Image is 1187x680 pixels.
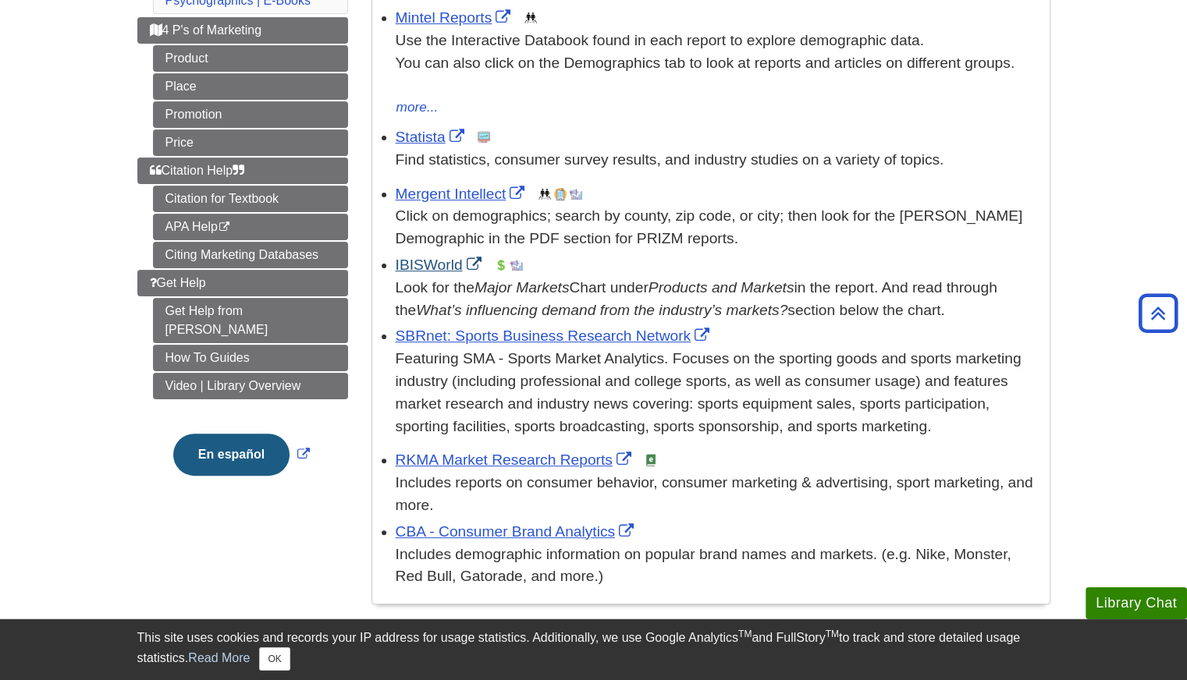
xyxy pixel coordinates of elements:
[396,257,485,273] a: Link opens in new window
[478,131,490,143] img: Statistics
[396,523,638,540] a: Link opens in new window
[396,129,468,145] a: Link opens in new window
[396,544,1042,589] div: Includes demographic information on popular brand names and markets. (e.g. Nike, Monster, Red Bul...
[150,164,245,177] span: Citation Help
[396,97,439,119] button: more...
[396,452,635,468] a: Link opens in new window
[738,629,752,639] sup: TM
[396,472,1042,517] div: Includes reports on consumer behavior, consumer marketing & advertising, sport marketing, and more.
[396,186,529,202] a: Link opens in new window
[396,328,714,344] a: Link opens in new window
[396,277,1042,322] div: Look for the Chart under in the report. And read through the section below the chart.
[570,188,582,200] img: Industry Report
[153,101,348,128] a: Promotion
[153,373,348,399] a: Video | Library Overview
[153,345,348,371] a: How To Guides
[137,270,348,296] a: Get Help
[137,629,1050,671] div: This site uses cookies and records your IP address for usage statistics. Additionally, we use Goo...
[153,242,348,268] a: Citing Marketing Databases
[524,12,537,24] img: Demographics
[218,222,231,232] i: This link opens in a new window
[474,279,570,296] i: Major Markets
[1086,587,1187,619] button: Library Chat
[396,9,515,26] a: Link opens in new window
[153,186,348,212] a: Citation for Textbook
[396,205,1042,250] div: Click on demographics; search by county, zip code, or city; then look for the [PERSON_NAME] Demog...
[169,448,314,461] a: Link opens in new window
[826,629,839,639] sup: TM
[554,188,567,200] img: Company Information
[150,276,206,289] span: Get Help
[396,30,1042,97] div: Use the Interactive Databook found in each report to explore demographic data. You can also click...
[416,302,787,318] i: What’s influencing demand from the industry’s markets?
[510,259,523,271] img: Industry Report
[153,73,348,100] a: Place
[495,259,507,271] img: Financial Report
[173,434,290,476] button: En español
[396,149,1042,172] p: Find statistics, consumer survey results, and industry studies on a variety of topics.
[645,454,657,466] img: e-Book
[259,647,290,671] button: Close
[137,17,348,44] a: 4 P's of Marketing
[153,214,348,240] a: APA Help
[137,158,348,184] a: Citation Help
[1133,303,1183,324] a: Back to Top
[649,279,794,296] i: Products and Markets
[150,23,262,37] span: 4 P's of Marketing
[396,348,1042,437] p: Featuring SMA - Sports Market Analytics. Focuses on the sporting goods and sports marketing indus...
[538,188,551,200] img: Demographics
[153,298,348,343] a: Get Help from [PERSON_NAME]
[153,129,348,156] a: Price
[188,651,250,664] a: Read More
[153,45,348,72] a: Product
